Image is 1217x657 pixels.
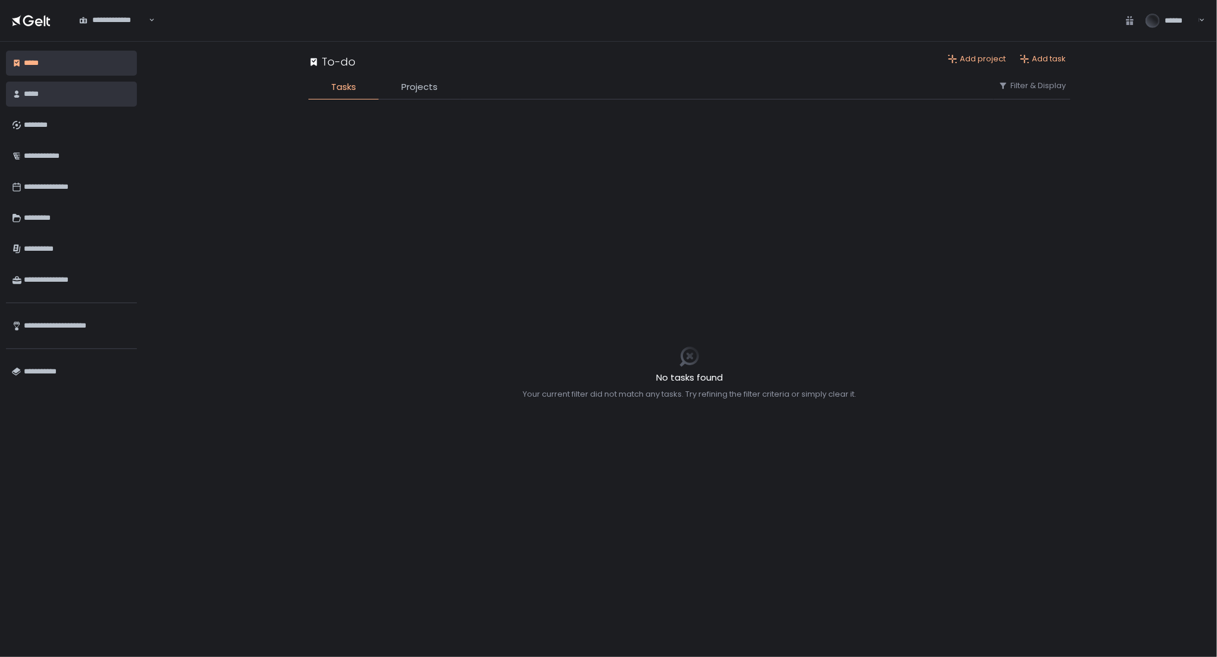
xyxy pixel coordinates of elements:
div: To-do [308,54,355,70]
button: Add project [948,54,1006,64]
input: Search for option [147,14,148,26]
h2: No tasks found [523,371,856,385]
div: Search for option [71,8,155,33]
button: Add task [1020,54,1066,64]
span: Tasks [331,80,356,94]
div: Your current filter did not match any tasks. Try refining the filter criteria or simply clear it. [523,389,856,400]
button: Filter & Display [998,80,1066,91]
span: Projects [401,80,438,94]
